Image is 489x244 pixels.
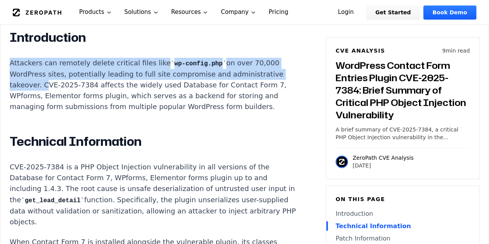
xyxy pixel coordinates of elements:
[336,126,470,141] p: A brief summary of CVE-2025-7384, a critical PHP Object Injection vulnerability in the WordPress ...
[336,47,385,55] h6: CVE Analysis
[353,162,414,169] p: [DATE]
[329,5,363,19] a: Login
[336,209,470,218] a: Introduction
[336,234,470,243] a: Patch Information
[336,195,470,203] h6: On this page
[10,134,297,149] h2: Technical Information
[21,197,84,204] code: get_lead_detail
[353,154,414,162] p: ZeroPath CVE Analysis
[442,47,470,55] p: 9 min read
[336,155,348,168] img: ZeroPath CVE Analysis
[423,5,476,19] a: Book Demo
[10,30,297,45] h2: Introduction
[336,59,470,121] h3: WordPress Contact Form Entries Plugin CVE-2025-7384: Brief Summary of Critical PHP Object Injecti...
[336,221,470,230] a: Technical Information
[170,60,226,67] code: wp-config.php
[10,58,297,112] p: Attackers can remotely delete critical files like on over 70,000 WordPress sites, potentially lea...
[366,5,420,19] a: Get Started
[10,162,297,227] p: CVE-2025-7384 is a PHP Object Injection vulnerability in all versions of the Database for Contact...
